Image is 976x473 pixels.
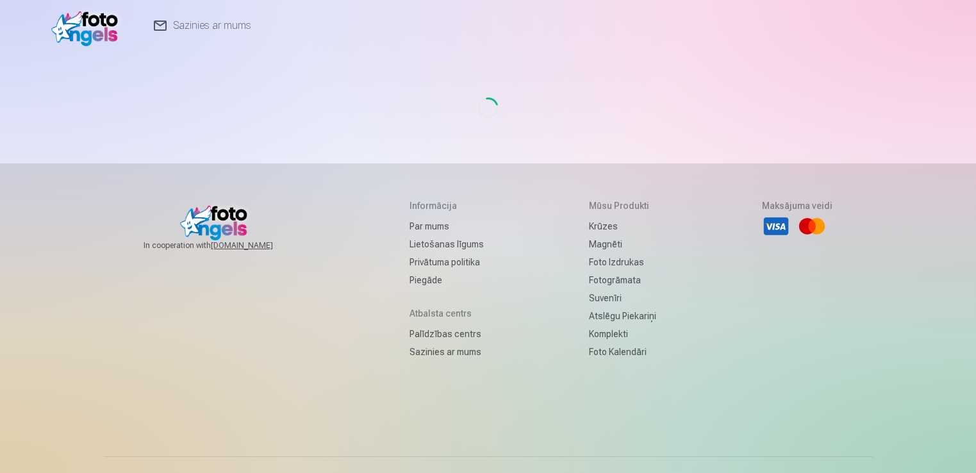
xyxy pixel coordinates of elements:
a: Lietošanas līgums [409,235,484,253]
a: Foto kalendāri [589,343,656,361]
a: Atslēgu piekariņi [589,307,656,325]
li: Visa [762,212,790,240]
a: [DOMAIN_NAME] [211,240,304,251]
h5: Atbalsta centrs [409,307,484,320]
a: Magnēti [589,235,656,253]
h5: Maksājuma veidi [762,199,832,212]
a: Foto izdrukas [589,253,656,271]
a: Par mums [409,217,484,235]
a: Suvenīri [589,289,656,307]
img: /v1 [51,5,125,46]
a: Fotogrāmata [589,271,656,289]
a: Piegāde [409,271,484,289]
a: Komplekti [589,325,656,343]
li: Mastercard [798,212,826,240]
a: Sazinies ar mums [409,343,484,361]
span: In cooperation with [144,240,304,251]
h5: Mūsu produkti [589,199,656,212]
a: Palīdzības centrs [409,325,484,343]
a: Privātuma politika [409,253,484,271]
h5: Informācija [409,199,484,212]
a: Krūzes [589,217,656,235]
